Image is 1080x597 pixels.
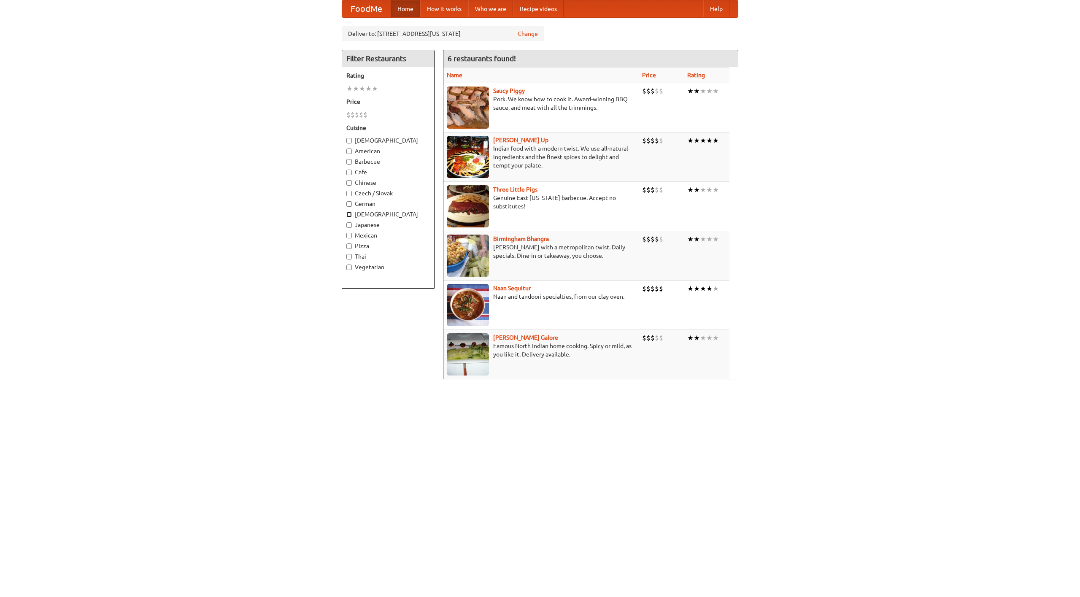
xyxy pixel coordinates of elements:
[700,86,706,96] li: ★
[655,185,659,194] li: $
[493,87,525,94] a: Saucy Piggy
[346,191,352,196] input: Czech / Slovak
[342,26,544,41] div: Deliver to: [STREET_ADDRESS][US_STATE]
[447,144,635,170] p: Indian food with a modern twist. We use all-natural ingredients and the finest spices to delight ...
[346,170,352,175] input: Cafe
[447,72,462,78] a: Name
[655,235,659,244] li: $
[646,185,651,194] li: $
[447,136,489,178] img: curryup.jpg
[346,252,430,261] label: Thai
[700,333,706,343] li: ★
[687,72,705,78] a: Rating
[706,185,713,194] li: ★
[346,149,352,154] input: American
[642,86,646,96] li: $
[642,235,646,244] li: $
[706,284,713,293] li: ★
[346,212,352,217] input: [DEMOGRAPHIC_DATA]
[513,0,564,17] a: Recipe videos
[659,235,663,244] li: $
[713,86,719,96] li: ★
[355,110,359,119] li: $
[342,50,434,67] h4: Filter Restaurants
[655,333,659,343] li: $
[655,284,659,293] li: $
[447,284,489,326] img: naansequitur.jpg
[346,221,430,229] label: Japanese
[713,136,719,145] li: ★
[655,136,659,145] li: $
[346,147,430,155] label: American
[351,110,355,119] li: $
[363,110,367,119] li: $
[447,333,489,375] img: currygalore.jpg
[346,180,352,186] input: Chinese
[642,136,646,145] li: $
[646,235,651,244] li: $
[700,136,706,145] li: ★
[493,235,549,242] a: Birmingham Bhangra
[651,185,655,194] li: $
[346,168,430,176] label: Cafe
[694,235,700,244] li: ★
[447,86,489,129] img: saucy.jpg
[642,333,646,343] li: $
[646,86,651,96] li: $
[694,284,700,293] li: ★
[703,0,729,17] a: Help
[651,86,655,96] li: $
[493,137,548,143] a: [PERSON_NAME] Up
[642,185,646,194] li: $
[346,210,430,219] label: [DEMOGRAPHIC_DATA]
[447,185,489,227] img: littlepigs.jpg
[687,235,694,244] li: ★
[346,222,352,228] input: Japanese
[493,334,558,341] a: [PERSON_NAME] Galore
[713,284,719,293] li: ★
[706,333,713,343] li: ★
[694,136,700,145] li: ★
[493,285,531,292] b: Naan Sequitur
[646,333,651,343] li: $
[713,333,719,343] li: ★
[687,86,694,96] li: ★
[694,185,700,194] li: ★
[346,159,352,165] input: Barbecue
[687,136,694,145] li: ★
[713,235,719,244] li: ★
[447,292,635,301] p: Naan and tandoori specialties, from our clay oven.
[659,185,663,194] li: $
[659,284,663,293] li: $
[659,333,663,343] li: $
[346,110,351,119] li: $
[346,157,430,166] label: Barbecue
[659,86,663,96] li: $
[706,136,713,145] li: ★
[372,84,378,93] li: ★
[651,136,655,145] li: $
[651,235,655,244] li: $
[346,263,430,271] label: Vegetarian
[706,86,713,96] li: ★
[346,97,430,106] h5: Price
[687,333,694,343] li: ★
[700,284,706,293] li: ★
[687,185,694,194] li: ★
[420,0,468,17] a: How it works
[391,0,420,17] a: Home
[365,84,372,93] li: ★
[346,124,430,132] h5: Cuisine
[346,243,352,249] input: Pizza
[694,86,700,96] li: ★
[346,189,430,197] label: Czech / Slovak
[518,30,538,38] a: Change
[346,254,352,259] input: Thai
[468,0,513,17] a: Who we are
[493,186,537,193] b: Three Little Pigs
[447,243,635,260] p: [PERSON_NAME] with a metropolitan twist. Daily specials. Dine-in or takeaway, you choose.
[346,84,353,93] li: ★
